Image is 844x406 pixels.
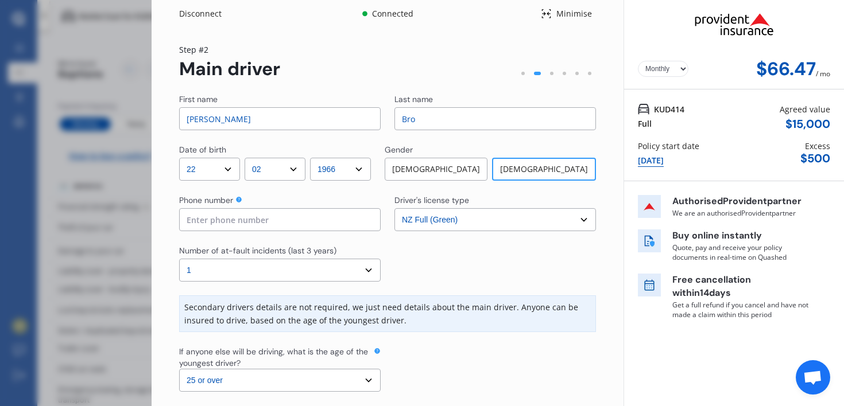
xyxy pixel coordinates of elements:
[179,44,280,56] div: Step # 2
[638,195,661,218] img: insurer icon
[179,194,233,206] div: Phone number
[385,144,413,155] div: Gender
[394,194,469,206] div: Driver's license type
[796,360,830,395] div: Open chat
[385,158,487,181] div: [DEMOGRAPHIC_DATA]
[179,58,280,80] div: Main driver
[394,93,433,105] div: Last name
[785,118,830,131] div: $ 15,000
[552,8,596,19] div: Minimise
[638,229,661,252] img: buy online icon
[638,274,661,296] img: free cancel icon
[179,8,234,19] div: Disconnect
[676,2,792,46] img: Provident.png
[780,103,830,115] div: Agreed value
[638,118,652,130] div: Full
[370,8,415,19] div: Connected
[672,195,810,208] p: Authorised Provident partner
[179,107,381,130] input: Enter first name
[816,58,830,80] div: / mo
[492,158,596,181] div: [DEMOGRAPHIC_DATA]
[805,140,830,152] div: Excess
[672,243,810,262] p: Quote, pay and receive your policy documents in real-time on Quashed
[672,229,810,243] p: Buy online instantly
[179,346,371,369] div: If anyone else will be driving, what is the age of the youngest driver?
[179,295,596,332] div: Secondary drivers details are not required, we just need details about the main driver. Anyone ca...
[638,154,664,167] div: [DATE]
[654,103,684,115] span: KUD414
[394,107,596,130] input: Enter last name
[672,274,810,300] p: Free cancellation within 14 days
[672,208,810,218] p: We are an authorised Provident partner
[638,140,699,152] div: Policy start date
[179,93,218,105] div: First name
[800,152,830,165] div: $ 500
[672,300,810,319] p: Get a full refund if you cancel and have not made a claim within this period
[179,208,381,231] input: Enter phone number
[179,245,336,256] div: Number of at-fault incidents (last 3 years)
[179,144,226,155] div: Date of birth
[756,58,816,80] div: $66.47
